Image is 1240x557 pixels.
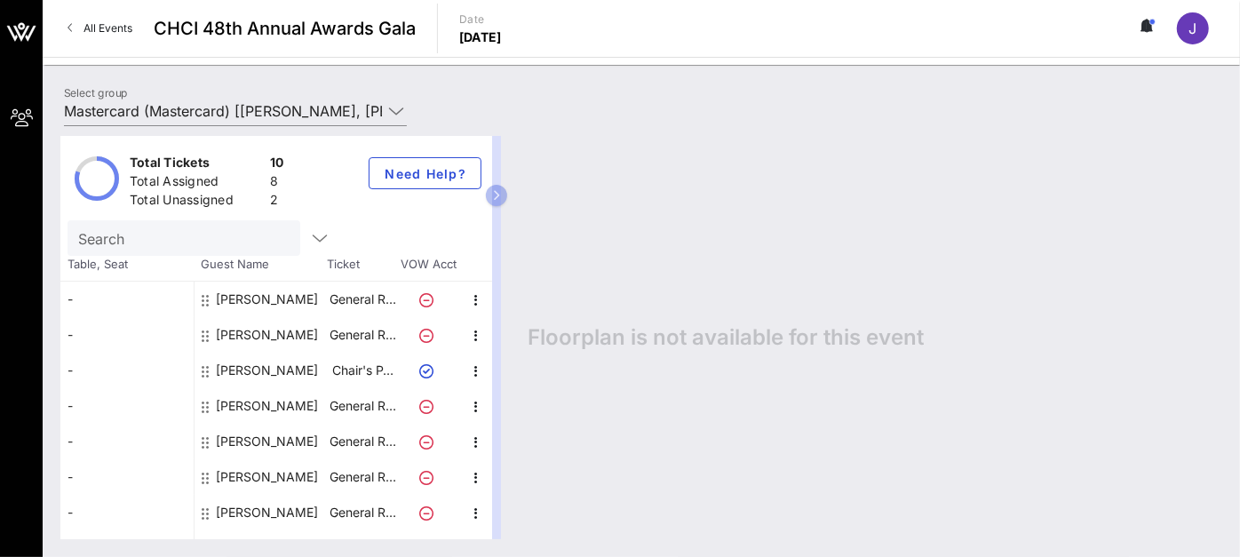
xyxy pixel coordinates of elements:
[57,14,143,43] a: All Events
[328,317,399,353] p: General R…
[60,353,194,388] div: -
[60,256,194,274] span: Table, Seat
[60,495,194,530] div: -
[64,86,128,99] label: Select group
[216,282,318,317] div: Dan Bailey
[60,424,194,459] div: -
[1177,12,1209,44] div: J
[459,28,502,46] p: [DATE]
[130,154,263,176] div: Total Tickets
[270,154,284,176] div: 10
[216,353,318,388] div: Jimmy Chow
[328,353,399,388] p: Chair's P…
[216,388,318,424] div: Juan Garcia
[216,317,318,353] div: Elissa Barbosa
[216,459,318,495] div: Kendra Brown
[194,256,327,274] span: Guest Name
[328,388,399,424] p: General R…
[459,11,502,28] p: Date
[130,172,263,195] div: Total Assigned
[327,256,398,274] span: Ticket
[1189,20,1197,37] span: J
[328,495,399,530] p: General R…
[328,282,399,317] p: General R…
[384,166,466,181] span: Need Help?
[369,157,481,189] button: Need Help?
[398,256,460,274] span: VOW Acct
[328,459,399,495] p: General R…
[60,459,194,495] div: -
[130,191,263,213] div: Total Unassigned
[60,388,194,424] div: -
[154,15,416,42] span: CHCI 48th Annual Awards Gala
[528,324,924,351] span: Floorplan is not available for this event
[270,172,284,195] div: 8
[60,317,194,353] div: -
[83,21,132,35] span: All Events
[216,424,318,459] div: Juana Pacheco
[216,495,318,530] div: Larry Gonzalez
[328,424,399,459] p: General R…
[60,282,194,317] div: -
[270,191,284,213] div: 2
